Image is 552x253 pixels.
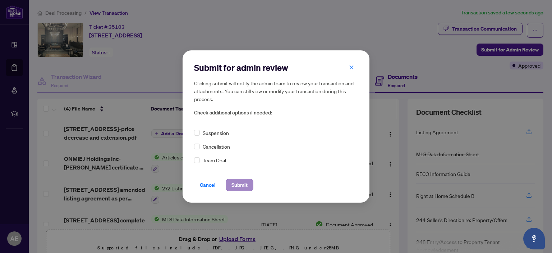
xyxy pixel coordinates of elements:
[203,129,229,137] span: Suspension
[523,228,545,249] button: Open asap
[194,62,358,73] h2: Submit for admin review
[203,156,226,164] span: Team Deal
[231,179,248,191] span: Submit
[194,109,358,117] span: Check additional options if needed:
[226,179,253,191] button: Submit
[203,143,230,150] span: Cancellation
[200,179,216,191] span: Cancel
[194,179,221,191] button: Cancel
[194,79,358,103] h5: Clicking submit will notify the admin team to review your transaction and attachments. You can st...
[349,65,354,70] span: close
